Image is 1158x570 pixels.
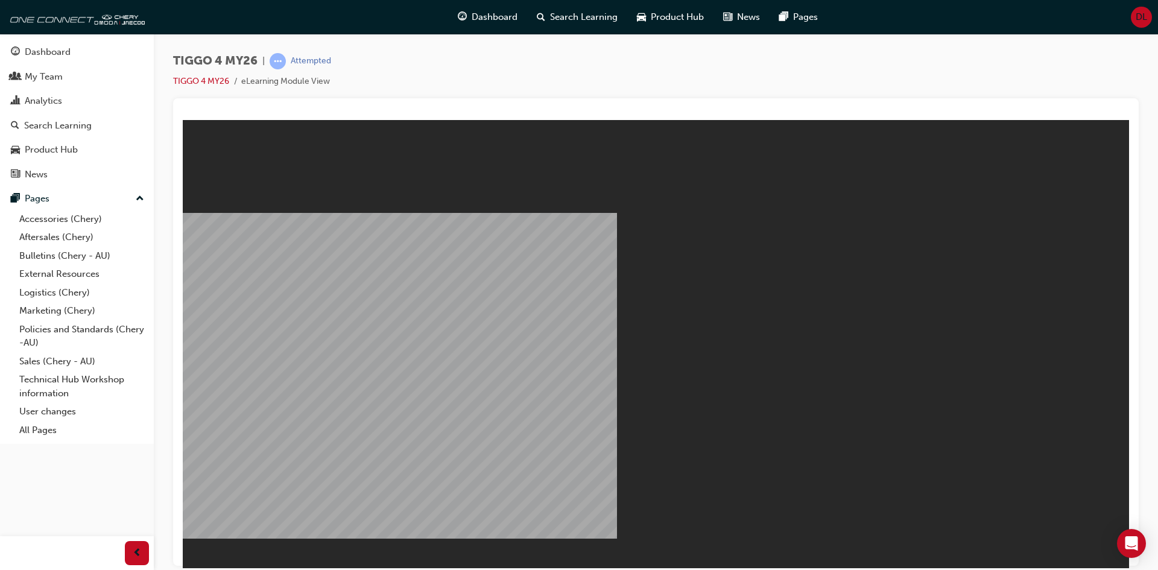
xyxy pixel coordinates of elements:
span: news-icon [723,10,732,25]
div: Open Intercom Messenger [1117,529,1146,558]
a: Product Hub [5,139,149,161]
img: oneconnect [6,5,145,29]
span: car-icon [637,10,646,25]
a: Policies and Standards (Chery -AU) [14,320,149,352]
div: Product Hub [25,143,78,157]
span: guage-icon [458,10,467,25]
span: news-icon [11,169,20,180]
span: pages-icon [779,10,788,25]
a: User changes [14,402,149,421]
span: Pages [793,10,818,24]
a: External Resources [14,265,149,283]
li: eLearning Module View [241,75,330,89]
a: Sales (Chery - AU) [14,352,149,371]
span: car-icon [11,145,20,156]
div: Analytics [25,94,62,108]
div: Pages [25,192,49,206]
a: Search Learning [5,115,149,137]
div: Search Learning [24,119,92,133]
button: DL [1131,7,1152,28]
span: guage-icon [11,47,20,58]
div: News [25,168,48,182]
a: TIGGO 4 MY26 [173,76,229,86]
span: | [262,54,265,68]
a: Technical Hub Workshop information [14,370,149,402]
span: News [737,10,760,24]
a: car-iconProduct Hub [627,5,713,30]
span: DL [1136,10,1147,24]
a: Marketing (Chery) [14,302,149,320]
span: chart-icon [11,96,20,107]
span: up-icon [136,191,144,207]
a: My Team [5,66,149,88]
span: people-icon [11,72,20,83]
span: prev-icon [133,546,142,561]
div: My Team [25,70,63,84]
div: Attempted [291,55,331,67]
span: TIGGO 4 MY26 [173,54,258,68]
a: pages-iconPages [770,5,827,30]
button: Pages [5,188,149,210]
span: Search Learning [550,10,618,24]
span: search-icon [11,121,19,131]
a: search-iconSearch Learning [527,5,627,30]
button: DashboardMy TeamAnalyticsSearch LearningProduct HubNews [5,39,149,188]
a: Dashboard [5,41,149,63]
span: learningRecordVerb_ATTEMPT-icon [270,53,286,69]
a: news-iconNews [713,5,770,30]
a: Logistics (Chery) [14,283,149,302]
a: guage-iconDashboard [448,5,527,30]
a: Aftersales (Chery) [14,228,149,247]
span: Dashboard [472,10,517,24]
a: All Pages [14,421,149,440]
span: search-icon [537,10,545,25]
a: Analytics [5,90,149,112]
span: pages-icon [11,194,20,204]
span: Product Hub [651,10,704,24]
div: Dashboard [25,45,71,59]
a: Bulletins (Chery - AU) [14,247,149,265]
a: Accessories (Chery) [14,210,149,229]
a: News [5,163,149,186]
